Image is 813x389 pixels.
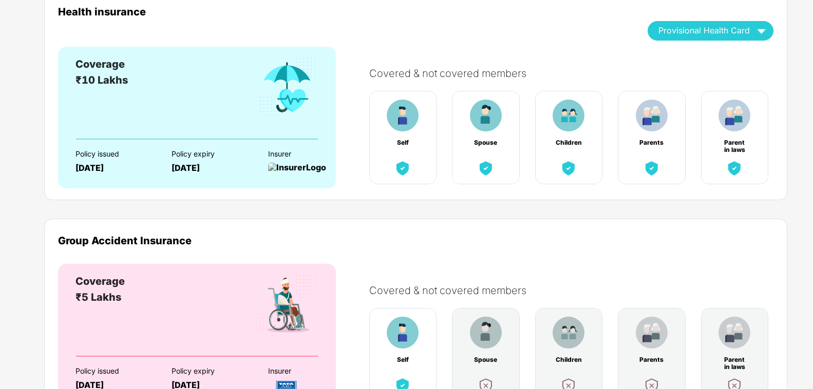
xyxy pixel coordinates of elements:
[387,100,419,131] img: benefitCardImg
[75,274,125,289] div: Coverage
[58,6,632,17] div: Health insurance
[75,367,154,375] div: Policy issued
[257,274,318,335] img: benefitCardImg
[642,159,661,178] img: benefitCardImg
[387,317,419,348] img: benefitCardImg
[389,139,416,146] div: Self
[752,22,770,40] img: wAAAAASUVORK5CYII=
[638,139,665,146] div: Parents
[75,150,154,158] div: Policy issued
[721,139,748,146] div: Parent in laws
[75,74,128,86] span: ₹10 Lakhs
[636,317,668,348] img: benefitCardImg
[172,163,250,173] div: [DATE]
[58,235,773,246] div: Group Accident Insurance
[719,100,750,131] img: benefitCardImg
[555,356,582,363] div: Children
[638,356,665,363] div: Parents
[725,159,744,178] img: benefitCardImg
[555,139,582,146] div: Children
[268,163,326,172] img: InsurerLogo
[470,317,502,348] img: benefitCardImg
[658,28,750,33] span: Provisional Health Card
[268,150,346,158] div: Insurer
[472,139,499,146] div: Spouse
[472,356,499,363] div: Spouse
[268,367,346,375] div: Insurer
[719,317,750,348] img: benefitCardImg
[257,56,318,118] img: benefitCardImg
[369,284,784,297] div: Covered & not covered members
[553,100,584,131] img: benefitCardImg
[75,291,121,303] span: ₹5 Lakhs
[389,356,416,363] div: Self
[369,67,784,80] div: Covered & not covered members
[75,163,154,173] div: [DATE]
[172,367,250,375] div: Policy expiry
[477,159,495,178] img: benefitCardImg
[172,150,250,158] div: Policy expiry
[648,21,773,41] button: Provisional Health Card
[636,100,668,131] img: benefitCardImg
[553,317,584,348] img: benefitCardImg
[721,356,748,363] div: Parent in laws
[75,56,128,72] div: Coverage
[470,100,502,131] img: benefitCardImg
[559,159,578,178] img: benefitCardImg
[393,159,412,178] img: benefitCardImg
